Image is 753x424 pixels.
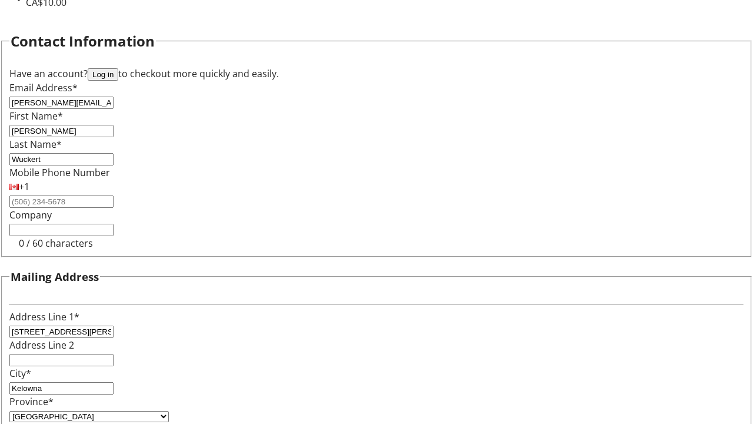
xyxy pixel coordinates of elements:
label: First Name* [9,110,63,122]
label: Mobile Phone Number [9,166,110,179]
label: Address Line 1* [9,310,79,323]
input: (506) 234-5678 [9,196,114,208]
div: Have an account? to checkout more quickly and easily. [9,67,744,81]
label: Email Address* [9,81,78,94]
h3: Mailing Address [11,269,99,285]
label: Last Name* [9,138,62,151]
label: Company [9,208,52,221]
input: City [9,382,114,395]
h2: Contact Information [11,31,155,52]
label: Address Line 2 [9,339,74,352]
tr-character-limit: 0 / 60 characters [19,237,93,250]
label: Province* [9,395,54,408]
button: Log in [88,68,118,81]
label: City* [9,367,31,380]
input: Address [9,326,114,338]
